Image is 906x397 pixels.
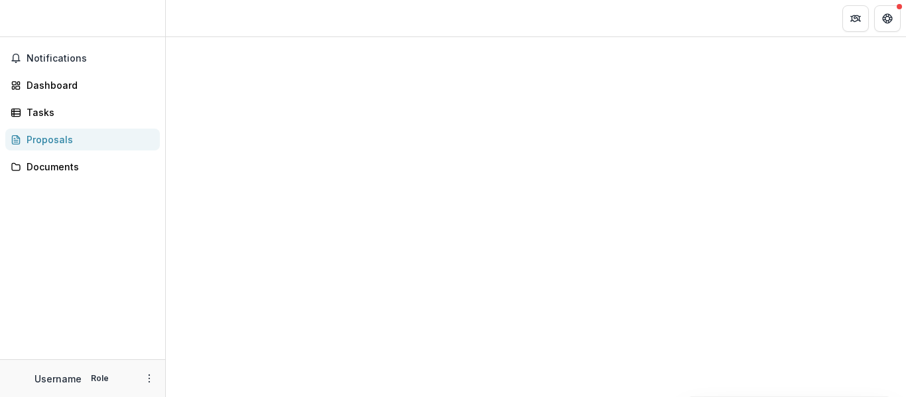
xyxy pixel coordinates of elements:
[5,101,160,123] a: Tasks
[87,372,113,384] p: Role
[141,370,157,386] button: More
[27,105,149,119] div: Tasks
[5,129,160,150] a: Proposals
[5,156,160,178] a: Documents
[874,5,901,32] button: Get Help
[27,160,149,174] div: Documents
[5,74,160,96] a: Dashboard
[27,133,149,146] div: Proposals
[27,78,149,92] div: Dashboard
[842,5,869,32] button: Partners
[34,372,82,386] p: Username
[5,48,160,69] button: Notifications
[27,53,155,64] span: Notifications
